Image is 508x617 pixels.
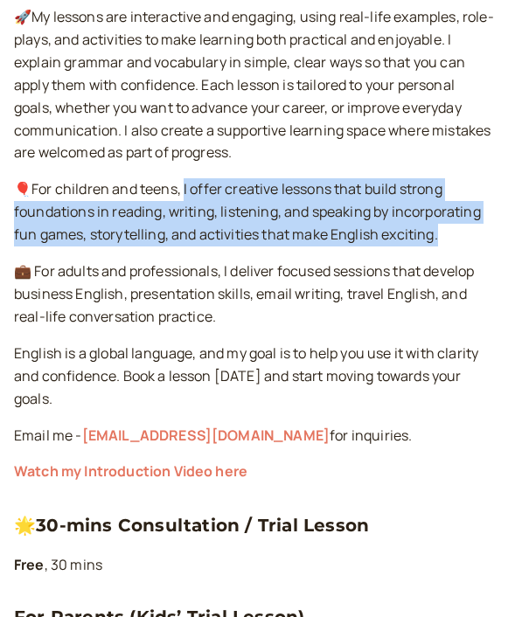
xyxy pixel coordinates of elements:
[14,178,494,246] p: 🎈For children and teens, I offer creative lessons that build strong foundations in reading, writi...
[14,554,494,577] p: , 30 mins
[14,461,247,481] a: Watch my Introduction Video here
[14,555,45,574] b: Free
[14,6,494,164] p: 🚀My lessons are interactive and engaging, using real-life examples, role-plays, and activities to...
[14,260,494,329] p: 💼 For adults and professionals, I deliver focused sessions that develop business English, present...
[14,515,369,536] a: 🌟30-mins Consultation / Trial Lesson
[14,343,494,411] p: English is a global language, and my goal is to help you use it with clarity and confidence. Book...
[82,426,330,445] a: [EMAIL_ADDRESS][DOMAIN_NAME]
[14,425,494,447] p: Email me - for inquiries.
